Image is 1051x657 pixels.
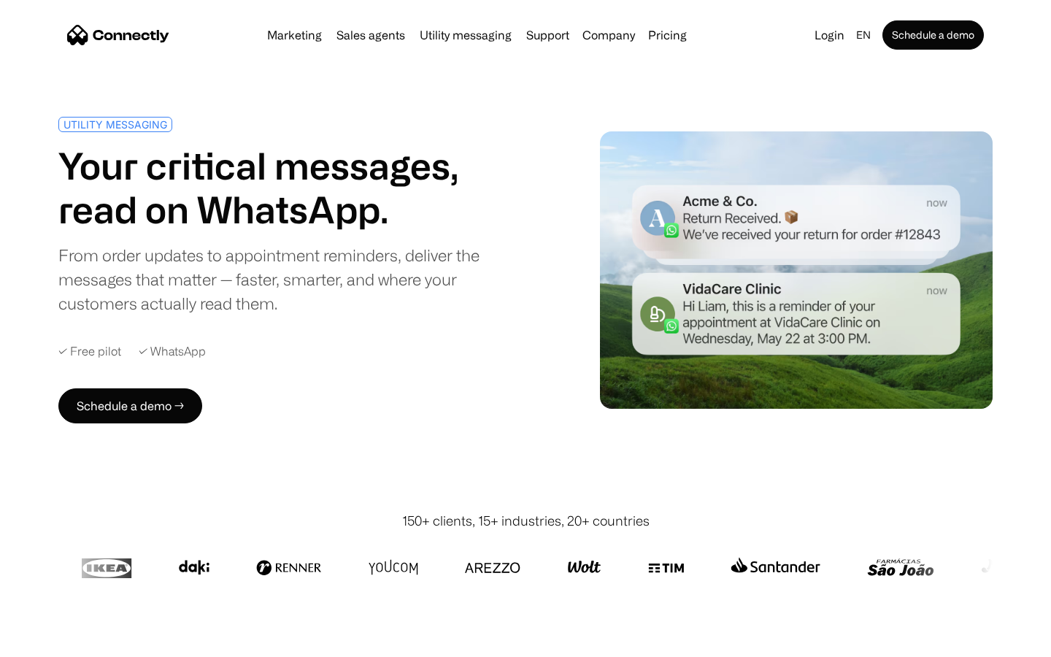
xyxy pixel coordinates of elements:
a: Schedule a demo [882,20,984,50]
a: Sales agents [331,29,411,41]
div: From order updates to appointment reminders, deliver the messages that matter — faster, smarter, ... [58,243,520,315]
a: Marketing [261,29,328,41]
div: en [856,25,871,45]
aside: Language selected: English [15,630,88,652]
div: Company [582,25,635,45]
a: Schedule a demo → [58,388,202,423]
a: Support [520,29,575,41]
a: Utility messaging [414,29,517,41]
a: Pricing [642,29,693,41]
ul: Language list [29,631,88,652]
div: UTILITY MESSAGING [63,119,167,130]
div: ✓ WhatsApp [139,345,206,358]
h1: Your critical messages, read on WhatsApp. [58,144,520,231]
div: 150+ clients, 15+ industries, 20+ countries [402,511,650,531]
a: Login [809,25,850,45]
div: ✓ Free pilot [58,345,121,358]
